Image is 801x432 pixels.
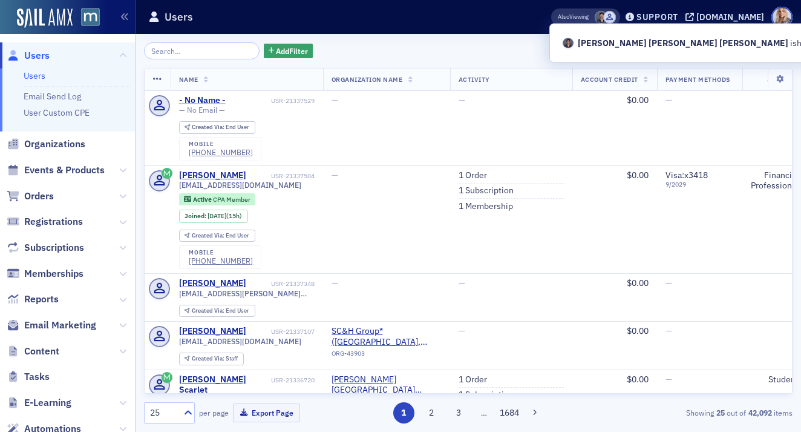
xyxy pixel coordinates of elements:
div: Active: Active: CPA Member [179,193,256,205]
a: 1 Order [459,170,487,181]
div: End User [192,233,249,239]
a: [PHONE_NUMBER] [189,256,253,265]
span: Registrations [24,215,83,228]
span: — [459,277,465,288]
button: Export Page [233,404,300,422]
span: SC&H Group* (Sparks Glencoe, MD) [332,326,442,347]
div: [PERSON_NAME] [179,326,246,337]
span: — [459,325,465,336]
span: E-Learning [24,396,71,410]
a: - No Name - [179,95,226,106]
span: [EMAIL_ADDRESS][PERSON_NAME][DOMAIN_NAME] [179,289,315,298]
span: [EMAIL_ADDRESS][DOMAIN_NAME] [179,337,301,346]
div: Created Via: End User [179,305,255,317]
span: — [665,95,672,105]
span: Account Credit [581,75,638,84]
img: SailAMX [17,8,73,28]
span: $0.00 [627,374,649,385]
a: User Custom CPE [24,107,90,118]
span: Subscriptions [24,241,84,254]
a: Email Send Log [24,91,81,102]
div: (15h) [208,212,242,220]
span: Created Via : [192,231,226,239]
div: USR-21336720 [271,376,315,384]
a: 1 Order [459,374,487,385]
span: — [792,325,799,336]
button: 2 [420,402,442,424]
span: Email Marketing [24,319,96,332]
span: Created Via : [192,354,226,362]
a: 1 Membership [459,201,513,212]
a: 1 Subscription [459,185,514,196]
span: [DATE] [208,211,226,220]
div: Support [636,12,678,22]
span: — No Email — [179,105,225,115]
div: Financial Professional [751,170,799,191]
a: Content [7,345,59,358]
span: — [665,374,672,385]
span: Visa : x3418 [665,170,708,181]
span: Profile [771,7,793,28]
strong: 42,092 [746,407,774,418]
span: Content [24,345,59,358]
a: Registrations [7,215,83,228]
a: Email Marketing [7,319,96,332]
span: $0.00 [627,170,649,181]
a: 1 Subscription [459,390,514,400]
div: Staff [192,356,238,362]
span: Organization Name [332,75,403,84]
a: Subscriptions [7,241,84,254]
div: USR-21337529 [227,97,315,105]
div: [DOMAIN_NAME] [696,12,764,22]
label: per page [199,407,229,418]
span: — [665,325,672,336]
div: Showing out of items [585,407,793,418]
span: Events & Products [24,164,105,177]
a: Orders [7,190,54,203]
span: Activity [459,75,490,84]
div: Created Via: End User [179,230,255,242]
span: … [476,407,492,418]
div: End User [192,124,249,131]
h1: Users [165,10,193,24]
div: Student [751,374,799,385]
button: 1684 [499,402,520,424]
input: Search… [144,42,260,59]
div: USR-21337504 [248,172,315,180]
div: Joined: 2025-09-29 00:00:00 [179,210,248,223]
div: Also [558,13,569,21]
a: Users [7,49,50,62]
strong: [PERSON_NAME] [PERSON_NAME] [PERSON_NAME] [578,38,788,48]
div: mobile [189,141,253,148]
span: — [332,170,338,181]
a: [PHONE_NUMBER] [189,148,253,157]
span: Mary Beth Halpern [563,38,574,48]
span: Created Via : [192,123,226,131]
div: [PERSON_NAME] Scarlet [PERSON_NAME] [179,374,269,407]
span: — [332,95,338,105]
span: [EMAIL_ADDRESS][DOMAIN_NAME] [179,181,301,190]
a: Organizations [7,138,85,151]
button: [DOMAIN_NAME] [685,13,768,21]
a: [PERSON_NAME] [179,170,246,181]
span: — [459,95,465,105]
span: Payment Methods [665,75,730,84]
span: Joined : [185,212,208,220]
span: Created Via : [192,307,226,314]
span: Reports [24,293,59,306]
span: — [792,277,799,288]
div: [PERSON_NAME] [179,278,246,289]
img: SailAMX [81,8,100,27]
span: 9 / 2029 [665,181,734,188]
span: Users [24,49,50,62]
div: Created Via: End User [179,121,255,134]
a: View Homepage [73,8,100,28]
div: 25 [150,407,177,419]
button: 3 [448,402,469,424]
a: Reports [7,293,59,306]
